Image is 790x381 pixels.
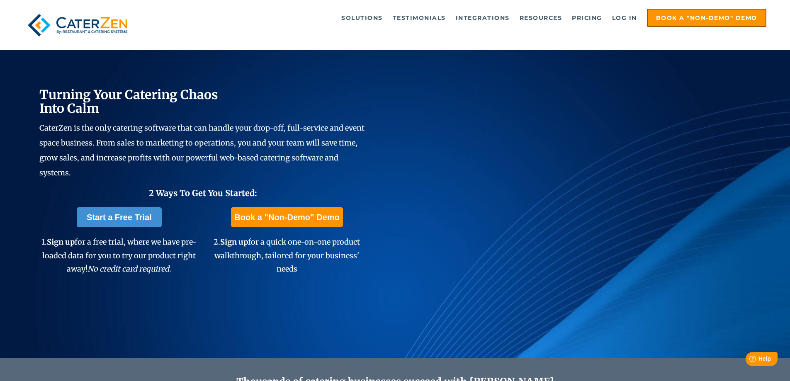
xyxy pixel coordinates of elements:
[39,87,218,116] span: Turning Your Catering Chaos Into Calm
[647,9,766,27] a: Book a "Non-Demo" Demo
[39,123,365,177] span: CaterZen is the only catering software that can handle your drop-off, full-service and event spac...
[568,10,606,26] a: Pricing
[24,9,131,41] img: caterzen
[337,10,387,26] a: Solutions
[77,207,162,227] a: Start a Free Trial
[452,10,514,26] a: Integrations
[608,10,641,26] a: Log in
[41,237,197,274] span: 1. for a free trial, where we have pre-loaded data for you to try our product right away!
[515,10,566,26] a: Resources
[47,237,75,247] span: Sign up
[231,207,343,227] a: Book a "Non-Demo" Demo
[151,9,766,27] div: Navigation Menu
[220,237,248,247] span: Sign up
[88,264,171,274] em: No credit card required.
[214,237,360,274] span: 2. for a quick one-on-one product walkthrough, tailored for your business' needs
[716,349,781,372] iframe: Help widget launcher
[149,188,257,198] span: 2 Ways To Get You Started:
[389,10,450,26] a: Testimonials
